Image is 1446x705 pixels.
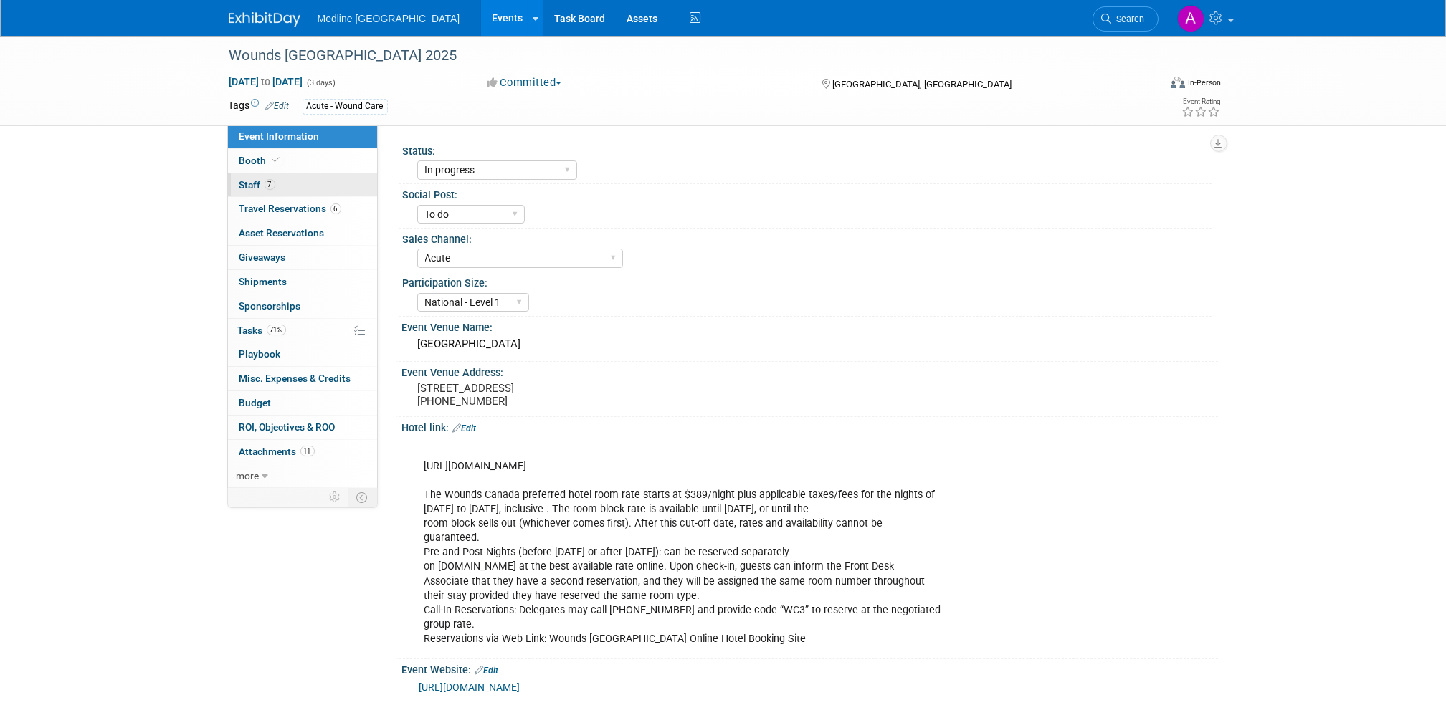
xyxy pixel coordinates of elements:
span: Misc. Expenses & Credits [239,373,351,384]
td: Toggle Event Tabs [348,488,377,507]
a: Search [1093,6,1159,32]
a: Asset Reservations [228,221,377,245]
div: Event Venue Address: [402,362,1218,380]
div: Acute - Wound Care [303,99,388,114]
a: Tasks71% [228,319,377,342]
button: Committed [482,75,567,90]
pre: [STREET_ADDRESS] [PHONE_NUMBER] [418,382,726,408]
span: Asset Reservations [239,227,325,239]
div: Hotel link: [402,417,1218,436]
a: [URL][DOMAIN_NAME] [419,681,520,693]
div: Event Format [1074,75,1222,96]
div: Participation Size: [403,272,1212,290]
div: Event Rating [1181,98,1220,105]
span: (3 days) [306,78,336,87]
a: Giveaways [228,246,377,269]
span: 11 [300,446,315,456]
i: Booth reservation complete [273,156,280,164]
a: Booth [228,149,377,173]
span: Tasks [238,325,286,336]
span: Shipments [239,276,287,287]
a: Staff7 [228,173,377,197]
td: Personalize Event Tab Strip [323,488,348,507]
a: Playbook [228,342,377,366]
div: [GEOGRAPHIC_DATA] [413,333,1207,355]
a: Budget [228,391,377,415]
span: Staff [239,179,275,191]
a: more [228,464,377,488]
span: 6 [330,203,341,214]
span: Attachments [239,446,315,457]
span: Booth [239,155,283,166]
a: Misc. Expenses & Credits [228,367,377,390]
div: Wounds [GEOGRAPHIC_DATA] 2025 [224,43,1137,69]
span: more [237,470,260,481]
a: Travel Reservations6 [228,197,377,221]
a: Edit [475,666,499,676]
span: Budget [239,397,272,408]
a: Edit [453,423,477,433]
span: 7 [265,179,275,190]
img: ExhibitDay [229,12,300,27]
span: Travel Reservations [239,203,341,214]
img: Angela Douglas [1177,5,1204,32]
td: Tags [229,98,290,115]
div: Status: [403,140,1212,158]
a: Attachments11 [228,440,377,464]
span: Playbook [239,348,281,360]
a: ROI, Objectives & ROO [228,416,377,439]
div: Social Post: [403,184,1212,202]
a: Edit [266,101,290,111]
div: Sales Channel: [403,229,1212,246]
span: Medline [GEOGRAPHIC_DATA] [318,13,460,24]
span: 71% [267,325,286,335]
a: Event Information [228,125,377,148]
a: Sponsorships [228,294,377,318]
a: Shipments [228,270,377,294]
span: [DATE] [DATE] [229,75,304,88]
span: Sponsorships [239,300,301,312]
span: Search [1112,14,1145,24]
img: Format-Inperson.png [1171,77,1185,88]
div: Event Venue Name: [402,317,1218,335]
span: ROI, Objectives & ROO [239,421,336,433]
span: Giveaways [239,251,286,263]
span: Event Information [239,130,320,142]
span: to [260,76,273,87]
span: [GEOGRAPHIC_DATA], [GEOGRAPHIC_DATA] [832,79,1012,90]
div: Event Website: [402,659,1218,678]
div: [URL][DOMAIN_NAME] The Wounds Canada preferred hotel room rate starts at $389/night plus applicab... [414,438,1060,653]
div: In-Person [1187,77,1221,88]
